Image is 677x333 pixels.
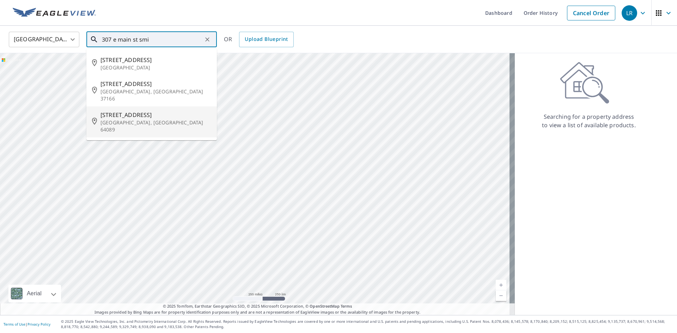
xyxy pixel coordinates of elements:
p: Searching for a property address to view a list of available products. [542,112,636,129]
a: Cancel Order [567,6,615,20]
a: Current Level 5, Zoom In [496,280,506,290]
a: Terms of Use [4,322,25,327]
span: [STREET_ADDRESS] [100,56,211,64]
a: Current Level 5, Zoom Out [496,290,506,301]
a: Terms [341,303,352,309]
a: OpenStreetMap [310,303,339,309]
div: Aerial [8,285,61,302]
div: OR [224,32,294,47]
button: Clear [202,35,212,44]
a: Upload Blueprint [239,32,293,47]
p: © 2025 Eagle View Technologies, Inc. and Pictometry International Corp. All Rights Reserved. Repo... [61,319,673,329]
div: [GEOGRAPHIC_DATA] [9,30,79,49]
span: Upload Blueprint [245,35,288,44]
img: EV Logo [13,8,96,18]
span: © 2025 TomTom, Earthstar Geographics SIO, © 2025 Microsoft Corporation, © [163,303,352,309]
p: | [4,322,50,326]
p: [GEOGRAPHIC_DATA] [100,64,211,71]
p: [GEOGRAPHIC_DATA], [GEOGRAPHIC_DATA] 64089 [100,119,211,133]
p: [GEOGRAPHIC_DATA], [GEOGRAPHIC_DATA] 37166 [100,88,211,102]
span: [STREET_ADDRESS] [100,80,211,88]
span: [STREET_ADDRESS] [100,111,211,119]
a: Privacy Policy [28,322,50,327]
input: Search by address or latitude-longitude [102,30,202,49]
div: Aerial [25,285,44,302]
div: LR [622,5,637,21]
